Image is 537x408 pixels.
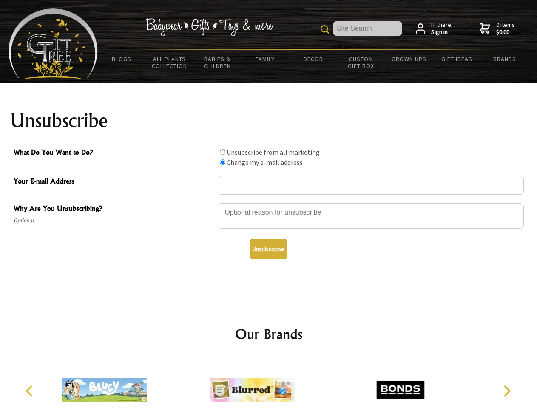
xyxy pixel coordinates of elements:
span: Optional [14,215,213,226]
a: Custom Gift Box [337,50,385,75]
a: BLOGS [98,50,146,68]
a: Family [242,50,290,68]
a: Babies & Children [193,50,242,75]
a: 0 items$0.00 [480,21,515,36]
span: Hi there, [431,21,453,36]
strong: $0.00 [496,28,515,36]
a: Decor [289,50,337,68]
button: Previous [21,382,40,400]
strong: Sign in [431,28,453,36]
a: Grown Ups [385,50,433,68]
label: Unsubscribe from all marketing [227,148,320,156]
img: Babyware - Gifts - Toys and more... [9,8,98,79]
textarea: Why Are You Unsubscribing? [218,203,524,229]
input: What Do You Want to Do? [220,149,225,155]
input: Your E-mail Address [218,176,524,195]
img: Babywear - Gifts - Toys & more [145,18,273,36]
span: Your E-mail Address [14,176,213,188]
input: Site Search [333,21,402,36]
span: 0 items [496,21,515,36]
h2: Our Brands [17,324,520,344]
label: Change my e-mail address [227,158,303,167]
a: Gift Ideas [433,50,481,68]
h1: Unsubscribe [10,110,527,131]
input: What Do You Want to Do? [220,159,225,165]
img: product search [321,25,329,34]
button: Next [497,382,516,400]
a: All Plants Collection [146,50,194,75]
a: Hi there,Sign in [416,21,453,36]
span: What Do You Want to Do? [14,147,213,159]
span: Why Are You Unsubscribing? [14,203,213,215]
button: Unsubscribe [250,239,287,259]
a: Brands [481,50,529,68]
